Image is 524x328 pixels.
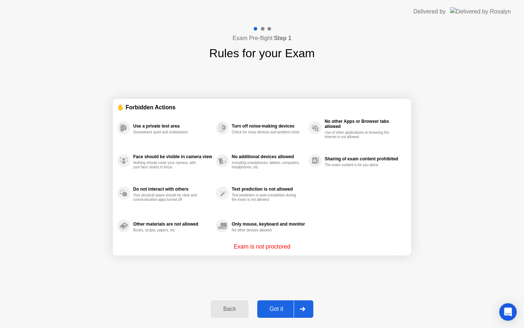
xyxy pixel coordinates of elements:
[133,228,202,233] div: Books, scripts, papers, etc
[133,161,202,169] div: Nothing should cover your camera, with your face clearly in focus
[133,222,212,227] div: Other materials are not allowed
[450,7,511,16] img: Delivered by Rosalyn
[133,193,202,202] div: Your physical space should be clear and communication apps turned off
[133,130,202,134] div: Somewhere quiet and undisturbed
[232,161,301,169] div: Including smartphones, tablets, computers, headphones, etc.
[325,130,393,139] div: Use of other applications or browsing the internet is not allowed
[133,124,212,129] div: Use a private test area
[274,35,291,41] b: Step 1
[133,154,212,159] div: Face should be visible in camera view
[233,34,291,43] h4: Exam Pre-flight:
[234,242,290,251] p: Exam is not proctored
[232,228,301,233] div: No other devices allowed
[209,44,315,62] h1: Rules for your Exam
[232,193,301,202] div: Text prediction or auto-completion during the exam is not allowed
[325,163,393,167] div: The exam content is for you alone
[232,222,305,227] div: Only mouse, keyboard and monitor
[259,306,294,312] div: Got it
[413,7,446,16] div: Delivered by
[232,130,301,134] div: Check for noisy devices and ambient noise
[325,156,403,161] div: Sharing of exam content prohibited
[133,187,212,192] div: Do not interact with others
[499,303,517,321] div: Open Intercom Messenger
[232,154,305,159] div: No additional devices allowed
[232,124,305,129] div: Turn off noise-making devices
[211,300,248,318] button: Back
[325,119,403,129] div: No other Apps or Browser tabs allowed
[117,103,407,112] div: ✋ Forbidden Actions
[213,306,246,312] div: Back
[257,300,313,318] button: Got it
[232,187,305,192] div: Text prediction is not allowed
